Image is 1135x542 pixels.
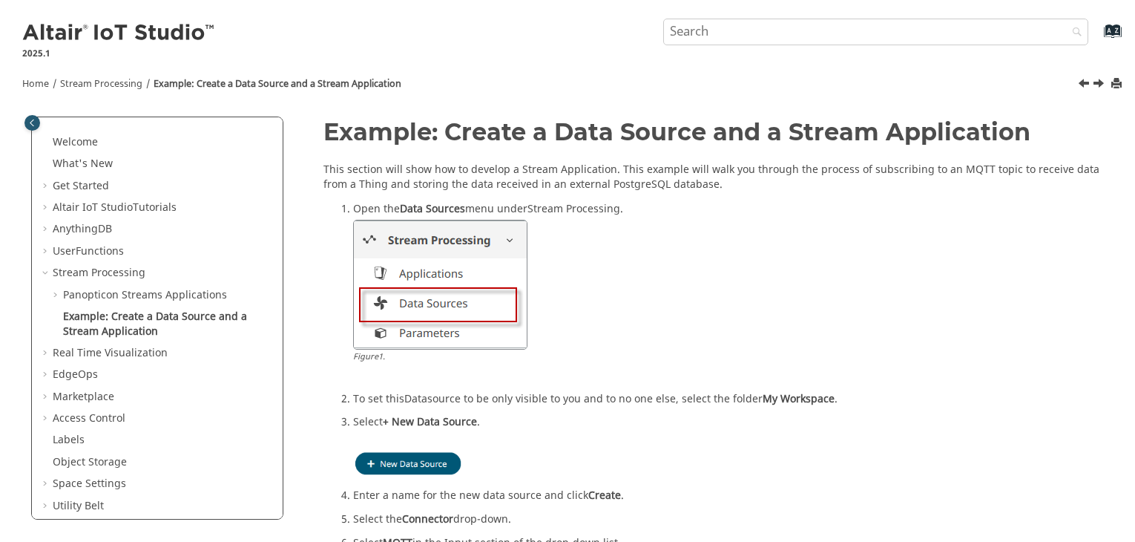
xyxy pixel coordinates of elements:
[53,498,104,514] a: Utility Belt
[383,414,477,430] span: + New Data Source
[353,485,624,503] span: Enter a name for the new data source and click .
[41,244,53,259] span: Expand UserFunctions
[53,345,168,361] a: Real Time Visualization
[383,350,385,363] span: .
[53,476,126,492] a: Space Settings
[527,201,620,217] span: Stream Processing
[41,266,53,281] span: Collapse Stream Processing
[402,512,453,527] span: Connector
[353,350,385,363] span: Figure
[41,368,53,382] span: Expand EdgeOps
[1094,76,1106,94] a: Next topic: Real Time Visualization
[41,200,53,215] span: Expand Altair IoT StudioTutorials
[353,198,623,217] span: Open the menu under .
[41,222,53,237] span: Expand AnythingDB
[1053,19,1094,48] button: Search
[53,221,112,237] a: AnythingDB
[763,391,835,407] span: My Workspace
[53,389,114,405] a: Marketplace
[22,22,217,45] img: Altair IoT Studio
[1080,30,1113,46] a: Go to index terms page
[53,244,124,259] a: UserFunctions
[1079,76,1091,94] a: Previous topic: Panopticon Streams Data Sources
[353,447,464,480] img: data_source_new_button.png
[588,488,621,503] span: Create
[353,388,838,407] span: To set this source to be only visible to you and to no one else, select the folder .
[41,390,53,405] span: Expand Marketplace
[53,411,125,426] a: Access Control
[22,77,49,91] a: Home
[53,432,85,448] a: Labels
[353,220,527,350] img: data_source_menu.png
[404,391,427,407] span: Data
[323,119,1105,145] h1: Example: Create a Data Source and a Stream Application
[41,411,53,426] span: Expand Access Control
[41,477,53,492] span: Expand Space Settings
[53,156,113,172] a: What's New
[63,309,247,339] a: Example: Create a Data Source and a Stream Application
[63,287,227,303] a: Panopticon Streams Applications
[323,163,1105,192] section: This section will show how to develop a Stream Application. This example will walk you through th...
[60,77,142,91] a: Stream Processing
[53,200,133,215] span: Altair IoT Studio
[41,499,53,514] span: Expand Utility Belt
[24,115,40,131] button: Toggle publishing table of content
[53,134,98,150] a: Welcome
[53,454,127,470] a: Object Storage
[353,411,480,430] span: Select .
[22,47,217,60] p: 2025.1
[353,509,511,527] span: Select the drop-down.
[378,350,383,363] span: 1
[51,288,63,303] span: Expand Panopticon Streams Applications
[41,346,53,361] span: Expand Real Time Visualization
[53,265,145,281] a: Stream Processing
[663,19,1089,45] input: Search query
[76,244,124,259] span: Functions
[53,200,177,215] a: Altair IoT StudioTutorials
[154,77,401,91] a: Example: Create a Data Source and a Stream Application
[53,367,98,382] a: EdgeOps
[1112,74,1124,94] button: Print this page
[53,178,109,194] a: Get Started
[400,201,465,217] span: Data Sources
[41,179,53,194] span: Expand Get Started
